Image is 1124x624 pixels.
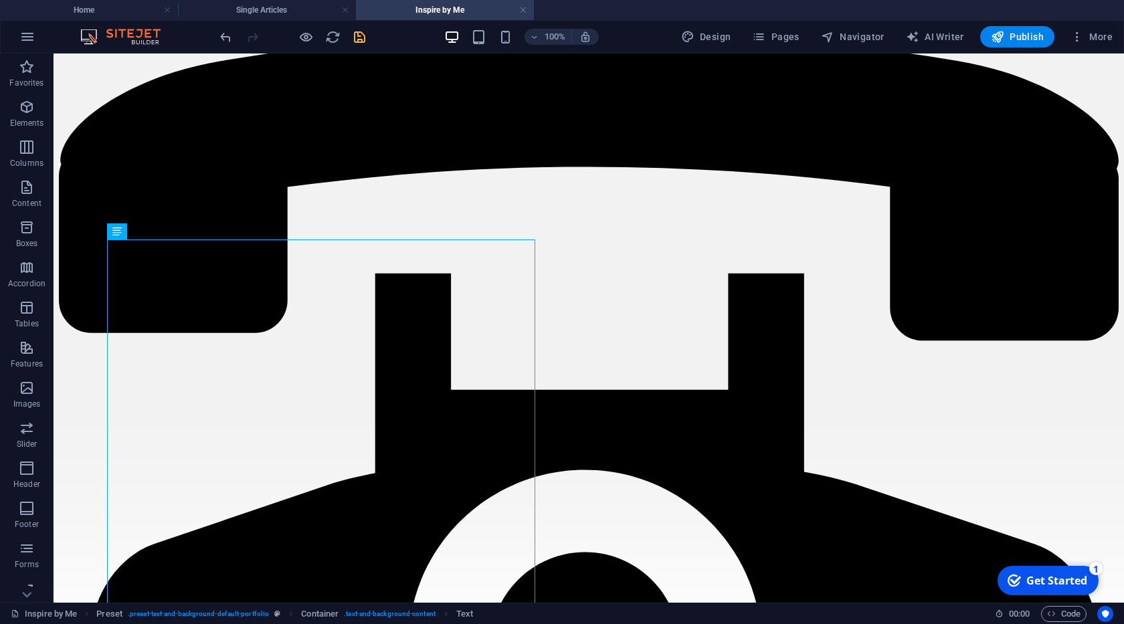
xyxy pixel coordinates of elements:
[15,318,39,329] p: Tables
[12,198,41,209] p: Content
[344,606,436,622] span: . text-and-background-content
[9,78,43,88] p: Favorites
[545,29,566,45] h6: 100%
[36,13,97,27] div: Get Started
[821,30,884,43] span: Navigator
[752,30,799,43] span: Pages
[747,26,804,47] button: Pages
[99,1,112,15] div: 1
[274,610,280,617] i: This element is a customizable preset
[13,399,41,409] p: Images
[356,3,534,17] h4: Inspire by Me
[816,26,890,47] button: Navigator
[217,29,233,45] button: undo
[324,29,341,45] button: reload
[676,26,737,47] div: Design (Ctrl+Alt+Y)
[16,238,38,249] p: Boxes
[11,606,77,622] a: Click to cancel selection. Double-click to open Pages
[901,26,969,47] button: AI Writer
[10,158,43,169] p: Columns
[351,29,367,45] button: save
[676,26,737,47] button: Design
[1047,606,1081,622] span: Code
[10,118,44,128] p: Elements
[128,606,269,622] span: . preset-text-and-background-default-portfolio
[456,606,473,622] span: Click to select. Double-click to edit
[178,3,356,17] h4: Single Articles
[1065,26,1118,47] button: More
[301,606,339,622] span: Click to select. Double-click to edit
[298,29,314,45] button: Click here to leave preview mode and continue editing
[980,26,1054,47] button: Publish
[7,5,108,35] div: Get Started 1 items remaining, 80% complete
[77,29,177,45] img: Editor Logo
[96,606,473,622] nav: breadcrumb
[1097,606,1113,622] button: Usercentrics
[1018,609,1020,619] span: :
[991,30,1044,43] span: Publish
[525,29,572,45] button: 100%
[1009,606,1030,622] span: 00 00
[1041,606,1087,622] button: Code
[681,30,731,43] span: Design
[218,29,233,45] i: Undo: Change text (Ctrl+Z)
[11,358,43,369] p: Features
[15,519,39,530] p: Footer
[13,479,40,490] p: Header
[96,606,122,622] span: Click to select. Double-click to edit
[325,29,341,45] i: Reload page
[8,278,45,289] p: Accordion
[15,559,39,570] p: Forms
[995,606,1030,622] h6: Session time
[1070,30,1113,43] span: More
[17,439,37,449] p: Slider
[906,30,964,43] span: AI Writer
